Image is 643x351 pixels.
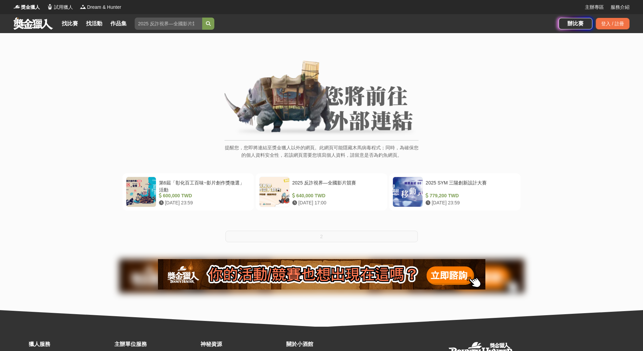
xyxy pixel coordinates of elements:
img: Logo [80,3,86,10]
a: 2025 SYM 三陽創新設計大賽 779,200 TWD [DATE] 23:59 [389,173,520,210]
a: 第6屆「彰化百工百味~影片創作獎徵選」活動 600,000 TWD [DATE] 23:59 [123,173,254,210]
a: 作品集 [108,19,129,28]
div: 640,000 TWD [292,192,381,199]
span: 試用獵人 [54,4,73,11]
a: 找比賽 [59,19,81,28]
div: 神秘資源 [200,340,283,348]
div: 2025 SYM 三陽創新設計大賽 [426,179,514,192]
p: 提醒您，您即將連結至獎金獵人以外的網頁。此網頁可能隱藏木馬病毒程式；同時，為確保您的個人資料安全性，若該網頁需要您填寫個人資料，請留意是否為釣魚網頁。 [224,144,419,166]
a: 服務介紹 [611,4,629,11]
a: 2025 反詐視界—全國影片競賽 640,000 TWD [DATE] 17:00 [256,173,387,210]
span: Dream & Hunter [87,4,121,11]
input: 2025 反詐視界—全國影片競賽 [135,18,202,30]
div: 2025 反詐視界—全國影片競賽 [292,179,381,192]
a: 主辦專區 [585,4,604,11]
div: 登入 / 註冊 [596,18,629,29]
a: Logo獎金獵人 [14,4,40,11]
img: Logo [47,3,53,10]
a: LogoDream & Hunter [80,4,121,11]
img: External Link Banner [224,60,419,137]
a: Logo試用獵人 [47,4,73,11]
button: 2 [225,231,418,242]
img: Logo [14,3,20,10]
div: 600,000 TWD [159,192,248,199]
div: 獵人服務 [29,340,111,348]
span: 獎金獵人 [21,4,40,11]
div: [DATE] 23:59 [159,199,248,206]
div: 關於小酒館 [286,340,369,348]
div: 第6屆「彰化百工百味~影片創作獎徵選」活動 [159,179,248,192]
div: 主辦單位服務 [114,340,197,348]
div: 779,200 TWD [426,192,514,199]
img: 905fc34d-8193-4fb2-a793-270a69788fd0.png [158,259,485,290]
a: 找活動 [83,19,105,28]
div: [DATE] 17:00 [292,199,381,206]
a: 辦比賽 [559,18,592,29]
div: [DATE] 23:59 [426,199,514,206]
